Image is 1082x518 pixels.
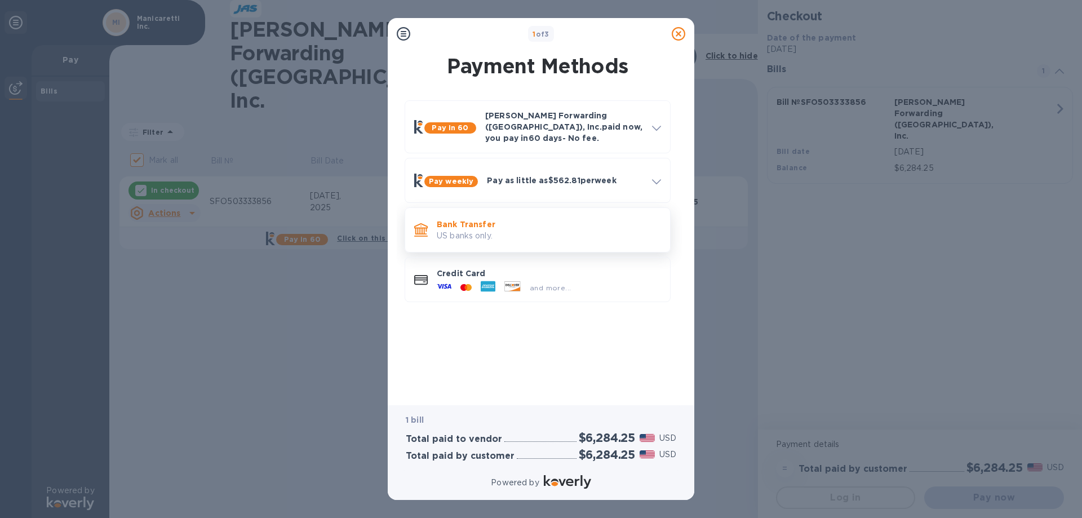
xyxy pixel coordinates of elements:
[485,110,643,144] p: [PERSON_NAME] Forwarding ([GEOGRAPHIC_DATA]), Inc. paid now, you pay in 60 days - No fee.
[579,431,635,445] h2: $6,284.25
[533,30,549,38] b: of 3
[437,268,661,279] p: Credit Card
[491,477,539,489] p: Powered by
[402,54,673,78] h1: Payment Methods
[487,175,643,186] p: Pay as little as $562.81 per week
[429,177,473,185] b: Pay weekly
[530,284,571,292] span: and more...
[406,451,515,462] h3: Total paid by customer
[432,123,468,132] b: Pay in 60
[437,230,661,242] p: US banks only.
[437,219,661,230] p: Bank Transfer
[406,415,424,424] b: 1 bill
[406,434,502,445] h3: Total paid to vendor
[640,450,655,458] img: USD
[640,434,655,442] img: USD
[579,448,635,462] h2: $6,284.25
[659,432,676,444] p: USD
[544,475,591,489] img: Logo
[659,449,676,461] p: USD
[533,30,535,38] span: 1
